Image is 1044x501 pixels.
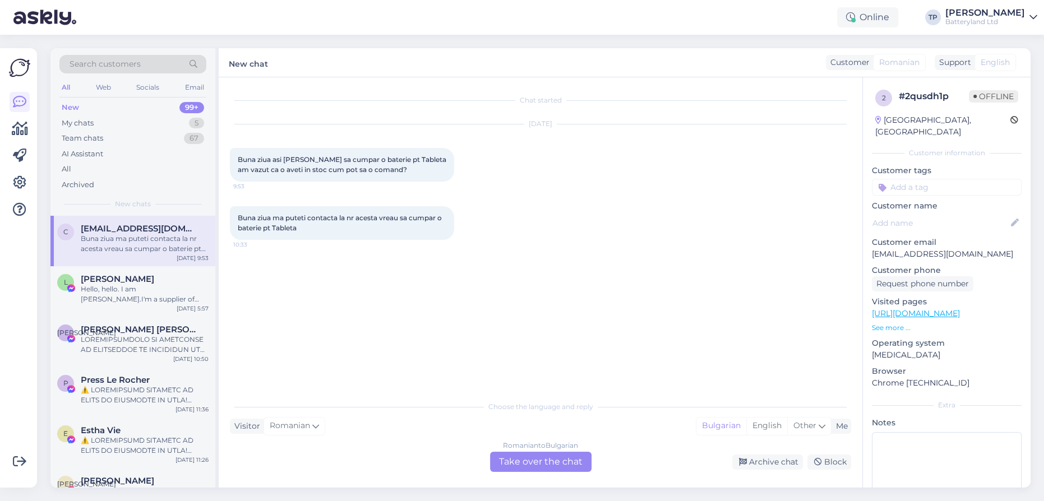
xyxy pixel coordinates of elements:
div: Chat started [230,95,851,105]
span: Press Le Rocher [81,375,150,385]
div: English [746,417,787,434]
div: [GEOGRAPHIC_DATA], [GEOGRAPHIC_DATA] [875,114,1010,138]
div: # 2qusdh1p [899,90,969,103]
div: [DATE] 9:53 [177,254,209,262]
span: 9:53 [233,182,275,191]
div: Extra [872,400,1022,410]
div: [DATE] 10:50 [173,355,209,363]
span: Romanian [270,420,310,432]
div: Web [94,80,113,95]
div: All [59,80,72,95]
input: Add name [872,217,1009,229]
span: Other [793,420,816,430]
span: Laura Zhang [81,274,154,284]
span: P [63,379,68,387]
a: [PERSON_NAME]Batteryland Ltd [945,8,1037,26]
div: Customer [826,57,870,68]
div: Choose the language and reply [230,402,851,412]
div: Hello, hello. I am [PERSON_NAME].I'm a supplier of OEM power adapters from [GEOGRAPHIC_DATA], [GE... [81,284,209,304]
div: [PERSON_NAME] [945,8,1025,17]
div: [DATE] 5:57 [177,304,209,313]
div: Online [837,7,898,27]
div: My chats [62,118,94,129]
div: Email [183,80,206,95]
div: Archive chat [732,454,803,470]
p: Browser [872,365,1022,377]
div: All [62,164,71,175]
span: [PERSON_NAME] [57,480,116,488]
span: 2 [882,94,886,102]
span: Buna ziua ma puteti contacta la nr acesta vreau sa cumpar o baterie pt Tableta [238,214,444,232]
p: See more ... [872,323,1022,333]
div: Archived [62,179,94,191]
span: Buna ziua asi [PERSON_NAME] sa cumpar o baterie pt Tableta am vazut ca o aveti in stoc cum pot sa... [238,155,448,174]
div: Customer information [872,148,1022,158]
div: Batteryland Ltd [945,17,1025,26]
div: Team chats [62,133,103,144]
span: [PERSON_NAME] [57,328,116,337]
span: c [63,228,68,236]
span: E [63,429,68,438]
span: Антония Балабанова [81,476,154,486]
div: Socials [134,80,161,95]
p: Visited pages [872,296,1022,308]
p: Customer email [872,236,1022,248]
span: Offline [969,90,1018,103]
p: Customer phone [872,265,1022,276]
span: New chats [115,199,151,209]
p: [EMAIL_ADDRESS][DOMAIN_NAME] [872,248,1022,260]
div: 5 [189,118,204,129]
div: LOREMIPSUMDOLO SI AMETCONSE AD ELITSEDDOE TE INCIDIDUN UT LABOREET Dolorem Aliquaenima, mi veniam... [81,335,209,355]
div: Block [807,454,851,470]
span: English [981,57,1010,68]
span: Estha Vie [81,425,121,435]
div: Bulgarian [696,417,746,434]
p: Customer name [872,200,1022,212]
p: Customer tags [872,165,1022,177]
div: Take over the chat [490,452,592,472]
label: New chat [229,55,268,70]
div: 67 [184,133,204,144]
div: [DATE] 11:36 [175,405,209,414]
img: Askly Logo [9,57,30,78]
div: [DATE] 11:26 [175,456,209,464]
div: Buna ziua ma puteti contacta la nr acesta vreau sa cumpar o baterie pt Tableta [81,234,209,254]
p: [MEDICAL_DATA] [872,349,1022,361]
div: Support [935,57,971,68]
p: Notes [872,417,1022,429]
div: New [62,102,79,113]
a: [URL][DOMAIN_NAME] [872,308,960,318]
div: Request phone number [872,276,973,291]
div: ⚠️ LOREMIPSUMD SITAMETC AD ELITS DO EIUSMODTE IN UTLA! Etdolor magnaaliq enimadminim veniamq nost... [81,385,209,405]
span: Search customers [70,58,141,70]
div: ⚠️ LOREMIPSUMD SITAMETC AD ELITS DO EIUSMODTE IN UTLA! Etdolor magnaaliq enimadminim veniamq nost... [81,435,209,456]
div: [DATE] [230,119,851,129]
span: L [64,278,68,286]
span: Л. Ирина [81,324,197,335]
div: Me [831,420,848,432]
input: Add a tag [872,179,1022,196]
div: 99+ [179,102,204,113]
span: cristianmiu403@gmail.com [81,224,197,234]
div: Romanian to Bulgarian [503,440,578,451]
span: Romanian [879,57,920,68]
div: AI Assistant [62,149,103,160]
span: 10:33 [233,240,275,249]
div: Visitor [230,420,260,432]
div: TP [925,10,941,25]
p: Chrome [TECHNICAL_ID] [872,377,1022,389]
p: Operating system [872,337,1022,349]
